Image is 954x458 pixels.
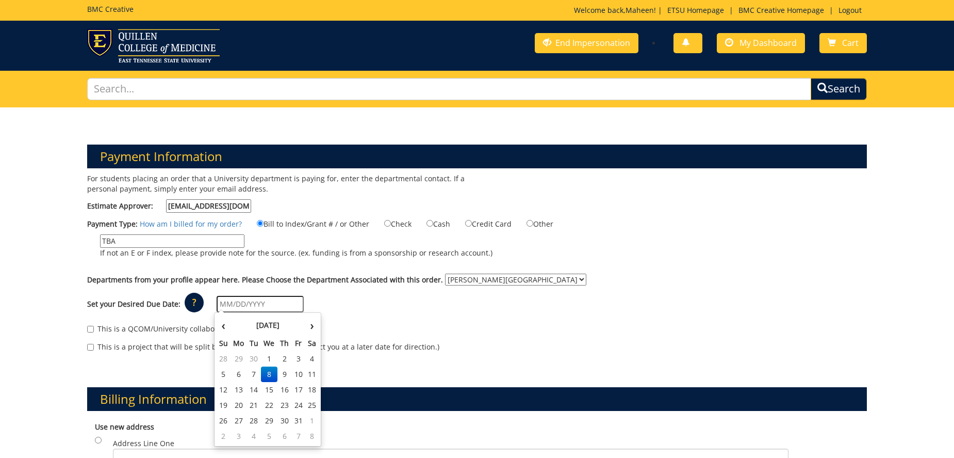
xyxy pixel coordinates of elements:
[277,367,292,382] td: 9
[100,248,492,258] p: If not an E or F index, please provide note for the source. (ex. funding is from a sponsorship or...
[465,220,472,227] input: Credit Card
[305,413,319,429] td: 1
[426,220,433,227] input: Cash
[244,218,369,229] label: Bill to Index/Grant # / or Other
[87,219,138,229] label: Payment Type:
[811,78,867,100] button: Search
[217,398,231,413] td: 19
[833,5,867,15] a: Logout
[452,218,512,229] label: Credit Card
[305,351,319,367] td: 4
[291,413,305,429] td: 31
[247,336,261,351] th: Tu
[842,37,859,49] span: Cart
[247,351,261,367] td: 30
[305,429,319,444] td: 8
[261,398,277,413] td: 22
[277,429,292,444] td: 6
[257,220,264,227] input: Bill to Index/Grant # / or Other
[305,336,319,351] th: Sa
[305,315,319,336] th: ›
[305,367,319,382] td: 11
[261,429,277,444] td: 5
[305,382,319,398] td: 18
[231,382,247,398] td: 13
[819,33,867,53] a: Cart
[261,351,277,367] td: 1
[217,413,231,429] td: 26
[87,5,134,13] h5: BMC Creative
[87,173,469,194] p: For students placing an order that a University department is paying for, enter the departmental ...
[527,220,533,227] input: Other
[231,315,305,336] th: [DATE]
[261,367,277,382] td: 8
[733,5,829,15] a: BMC Creative Homepage
[662,5,729,15] a: ETSU Homepage
[217,296,304,312] input: MM/DD/YYYY
[261,336,277,351] th: We
[535,33,638,53] a: End Impersonation
[87,326,94,333] input: This is a QCOM/University collaborative project.
[87,387,867,411] h3: Billing Information
[217,351,231,367] td: 28
[87,199,251,213] label: Estimate Approver:
[277,382,292,398] td: 16
[231,367,247,382] td: 6
[277,336,292,351] th: Th
[514,218,553,229] label: Other
[277,351,292,367] td: 2
[231,413,247,429] td: 27
[261,413,277,429] td: 29
[261,382,277,398] td: 15
[231,429,247,444] td: 3
[305,398,319,413] td: 25
[277,398,292,413] td: 23
[87,78,811,100] input: Search...
[291,351,305,367] td: 3
[231,351,247,367] td: 29
[291,367,305,382] td: 10
[217,382,231,398] td: 12
[277,413,292,429] td: 30
[384,220,391,227] input: Check
[140,219,242,229] a: How am I billed for my order?
[717,33,805,53] a: My Dashboard
[87,29,220,62] img: ETSU logo
[217,429,231,444] td: 2
[87,275,443,285] label: Departments from your profile appear here. Please Choose the Department Associated with this order.
[247,429,261,444] td: 4
[100,234,244,248] input: If not an E or F index, please provide note for the source. (ex. funding is from a sponsorship or...
[166,199,251,213] input: Estimate Approver:
[291,382,305,398] td: 17
[247,382,261,398] td: 14
[231,336,247,351] th: Mo
[95,422,154,432] b: Use new address
[739,37,797,49] span: My Dashboard
[87,324,262,334] label: This is a QCOM/University collaborative project.
[87,342,439,352] label: This is a project that will be split billed. (BMC Creative will contact you at a later date for d...
[291,336,305,351] th: Fr
[247,398,261,413] td: 21
[87,344,94,351] input: This is a project that will be split billed. (BMC Creative will contact you at a later date for d...
[217,315,231,336] th: ‹
[247,413,261,429] td: 28
[247,367,261,382] td: 7
[217,336,231,351] th: Su
[291,429,305,444] td: 7
[574,5,867,15] p: Welcome back, ! | | |
[87,299,180,309] label: Set your Desired Due Date:
[87,145,867,168] h3: Payment Information
[626,5,654,15] a: Maheen
[231,398,247,413] td: 20
[414,218,450,229] label: Cash
[217,367,231,382] td: 5
[185,293,204,312] p: ?
[291,398,305,413] td: 24
[371,218,412,229] label: Check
